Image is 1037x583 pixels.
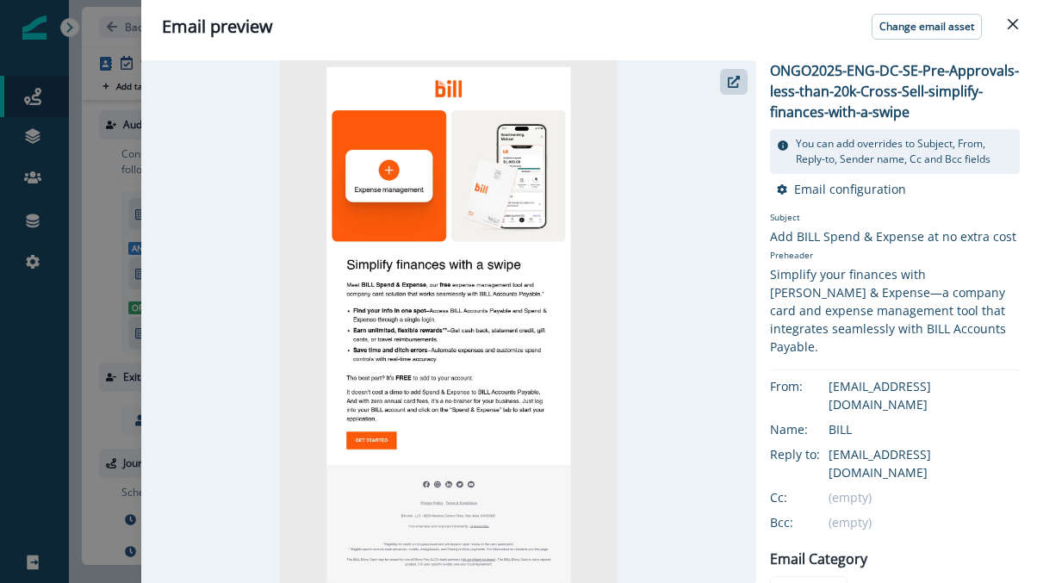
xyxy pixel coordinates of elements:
[999,10,1027,38] button: Close
[770,265,1020,356] div: Simplify your finances with [PERSON_NAME] & Expense—a company card and expense management tool th...
[770,377,856,395] div: From:
[770,245,1020,265] p: Preheader
[770,420,856,438] div: Name:
[162,14,1016,40] div: Email preview
[280,60,618,583] img: email asset unavailable
[770,513,856,531] div: Bcc:
[770,549,867,569] p: Email Category
[794,181,906,197] p: Email configuration
[770,488,856,506] div: Cc:
[796,136,1013,167] p: You can add overrides to Subject, From, Reply-to, Sender name, Cc and Bcc fields
[829,488,1020,506] div: (empty)
[879,21,974,33] p: Change email asset
[829,445,1020,481] div: [EMAIL_ADDRESS][DOMAIN_NAME]
[872,14,982,40] button: Change email asset
[777,181,906,197] button: Email configuration
[770,445,856,463] div: Reply to:
[770,60,1020,122] p: ONGO2025-ENG-DC-SE-Pre-Approvals-less-than-20k-Cross-Sell-simplify-finances-with-a-swipe
[829,513,1020,531] div: (empty)
[829,377,1020,413] div: [EMAIL_ADDRESS][DOMAIN_NAME]
[829,420,1020,438] div: BILL
[770,211,1020,227] p: Subject
[770,227,1020,245] div: Add BILL Spend & Expense at no extra cost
